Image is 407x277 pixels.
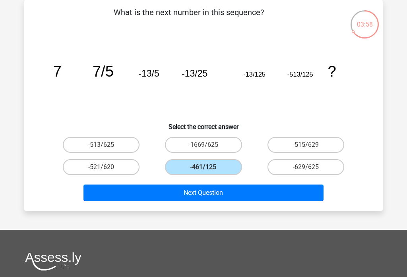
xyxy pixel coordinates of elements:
[25,252,81,271] img: Assessly logo
[138,68,159,79] tspan: -13/5
[93,63,114,80] tspan: 7/5
[53,63,62,80] tspan: 7
[243,71,266,78] tspan: -13/125
[328,63,336,80] tspan: ?
[287,71,313,78] tspan: -513/125
[165,159,242,175] label: -461/125
[83,185,324,201] button: Next Question
[63,159,140,175] label: -521/620
[267,137,344,153] label: -515/629
[350,10,380,29] div: 03:58
[182,68,207,79] tspan: -13/25
[37,117,370,131] h6: Select the correct answer
[63,137,140,153] label: -513/625
[165,137,242,153] label: -1669/625
[267,159,344,175] label: -629/625
[37,6,340,30] p: What is the next number in this sequence?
